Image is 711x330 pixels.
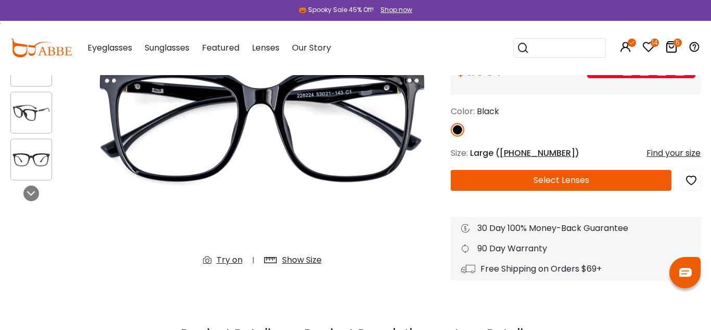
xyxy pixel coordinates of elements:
span: Lenses [252,42,280,54]
img: abbeglasses.com [10,39,72,57]
div: Try on [217,254,243,266]
button: Select Lenses [451,170,671,191]
span: Large ( ) [470,147,579,159]
a: 5 [665,43,678,55]
span: Our Story [292,42,331,54]
span: Eyeglasses [87,42,132,54]
div: Shop now [380,5,412,15]
span: Black [477,105,499,117]
span: Featured [202,42,239,54]
a: 14 [642,43,655,55]
div: Find your size [646,147,701,160]
div: Free Shipping on Orders $69+ [461,263,690,275]
i: 5 [674,39,682,47]
img: Palacle Black Plastic Eyeglasses , UniversalBridgeFit Frames from ABBE Glasses [11,103,52,123]
span: Size: [451,147,468,159]
div: 🎃 Spooky Sale 45% Off! [299,5,374,15]
div: 30 Day 100% Money-Back Guarantee [461,222,690,235]
span: [PHONE_NUMBER] [500,147,575,159]
img: chat [679,268,692,277]
a: Shop now [375,5,412,14]
div: 90 Day Warranty [461,242,690,255]
span: Color: [451,105,475,117]
img: Palacle Black Plastic Eyeglasses , UniversalBridgeFit Frames from ABBE Glasses [11,150,52,170]
i: 14 [651,39,659,47]
div: Show Size [282,254,322,266]
span: Sunglasses [145,42,189,54]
